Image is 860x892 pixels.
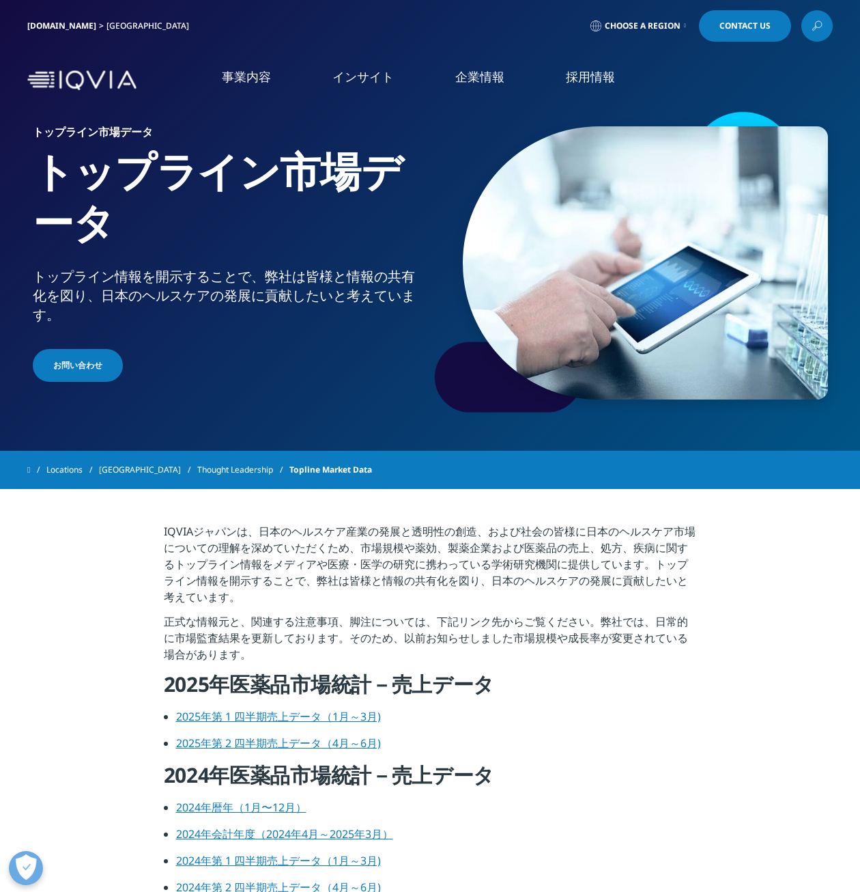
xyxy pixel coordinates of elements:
a: Thought Leadership [197,458,289,482]
h4: 2025年医薬品市場統計－売上データ [164,671,697,708]
h1: トップライン市場データ [33,145,425,267]
img: 299_analyze-an-experiment-by-tablet.jpg [463,126,828,400]
a: 2025年第 2 四半期売上データ（4月～6月) [176,736,381,751]
a: Contact Us [699,10,791,42]
button: 優先設定センターを開く [9,851,43,885]
div: トップライン情報を開示することで、弊社は皆様と情報の共有化を図り、日本のヘルスケアの発展に貢献したいと考えています。 [33,267,425,324]
h6: トップライン市場データ [33,126,425,145]
a: [GEOGRAPHIC_DATA] [99,458,197,482]
a: 2024年暦年（1月〜12月） [176,800,306,815]
a: 2025年第 1 四半期売上データ（1月～3月) [176,709,381,724]
span: お問い合わせ [53,359,102,372]
a: インサイト [332,68,394,85]
div: [GEOGRAPHIC_DATA] [106,20,195,31]
a: 事業内容 [222,68,271,85]
a: Locations [46,458,99,482]
a: 2024年会計年度（2024年4月～2025年3月） [176,826,393,841]
a: 採用情報 [566,68,615,85]
span: Topline Market Data [289,458,372,482]
a: お問い合わせ [33,349,123,382]
a: 2024年第 1 四半期売上データ（1月～3月) [176,853,381,868]
span: Contact Us [719,22,771,30]
a: 企業情報 [455,68,504,85]
span: Choose a Region [605,20,680,31]
nav: Primary [142,48,833,113]
a: [DOMAIN_NAME] [27,20,96,31]
h4: 2024年医薬品市場統計－売上データ [164,762,697,799]
p: 正式な情報元と、関連する注意事項、脚注については、下記リンク先からご覧ください。弊社では、日常的に市場監査結果を更新しております。そのため、以前お知らせしました市場規模や成長率が変更されている場... [164,613,697,671]
p: IQVIAジャパンは、日本のヘルスケア産業の発展と透明性の創造、および社会の皆様に日本のヘルスケア市場についての理解を深めていただくため、市場規模や薬効、製薬企業および医薬品の売上、処方、疾病に... [164,523,697,613]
